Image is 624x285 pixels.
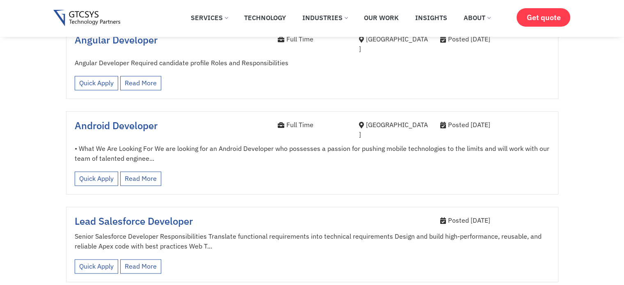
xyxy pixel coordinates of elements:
a: Services [185,9,234,27]
a: Quick Apply [75,171,118,186]
a: Angular Developer [75,33,158,46]
div: Full Time [278,120,347,130]
a: Android Developer [75,119,158,132]
a: Quick Apply [75,76,118,90]
a: Our Work [358,9,405,27]
img: Gtcsys logo [53,10,120,27]
a: Get quote [517,8,570,27]
a: Technology [238,9,292,27]
p: • What We Are Looking For We are looking for an Android Developer who possesses a passion for pus... [75,144,550,163]
div: [GEOGRAPHIC_DATA] [359,34,428,54]
div: Full Time [278,34,347,44]
a: Read More [120,171,161,186]
div: [GEOGRAPHIC_DATA] [359,120,428,139]
a: Read More [120,259,161,274]
div: Posted [DATE] [440,215,550,225]
a: About [457,9,496,27]
a: Read More [120,76,161,90]
a: Lead Salesforce Developer [75,214,193,228]
span: Get quote [526,13,560,22]
a: Insights [409,9,453,27]
div: Posted [DATE] [440,34,550,44]
a: Quick Apply [75,259,118,274]
p: Senior Salesforce Developer Responsibilities Translate functional requirements into technical req... [75,231,550,251]
div: Posted [DATE] [440,120,550,130]
a: Industries [296,9,354,27]
p: Angular Developer Required candidate profile Roles and Responsibilities [75,58,550,68]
